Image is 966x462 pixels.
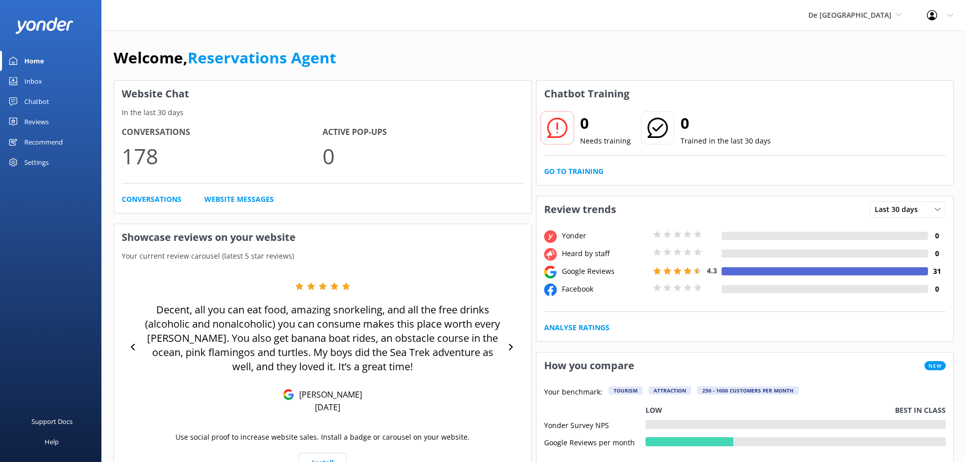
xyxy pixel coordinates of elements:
[580,111,631,135] h2: 0
[928,266,946,277] h4: 31
[142,303,504,374] p: Decent, all you can eat food, amazing snorkeling, and all the free drinks (alcoholic and nonalcoh...
[24,112,49,132] div: Reviews
[283,389,294,400] img: Google Reviews
[24,71,42,91] div: Inbox
[122,139,323,173] p: 178
[928,283,946,295] h4: 0
[24,91,49,112] div: Chatbot
[536,196,624,223] h3: Review trends
[24,51,44,71] div: Home
[114,81,531,107] h3: Website Chat
[544,322,610,333] a: Analyse Ratings
[544,386,602,399] p: Your benchmark:
[681,135,771,147] p: Trained in the last 30 days
[536,352,642,379] h3: How you compare
[323,126,523,139] h4: Active Pop-ups
[294,389,362,400] p: [PERSON_NAME]
[895,405,946,416] p: Best in class
[175,432,470,443] p: Use social proof to increase website sales. Install a badge or carousel on your website.
[114,251,531,262] p: Your current review carousel (latest 5 star reviews)
[536,81,637,107] h3: Chatbot Training
[559,230,651,241] div: Yonder
[580,135,631,147] p: Needs training
[45,432,59,452] div: Help
[681,111,771,135] h2: 0
[559,248,651,259] div: Heard by staff
[808,10,891,20] span: De [GEOGRAPHIC_DATA]
[114,107,531,118] p: In the last 30 days
[24,132,63,152] div: Recommend
[544,166,603,177] a: Go to Training
[609,386,642,395] div: Tourism
[122,126,323,139] h4: Conversations
[24,152,49,172] div: Settings
[188,47,336,68] a: Reservations Agent
[114,224,531,251] h3: Showcase reviews on your website
[875,204,924,215] span: Last 30 days
[544,437,646,446] div: Google Reviews per month
[204,194,274,205] a: Website Messages
[646,405,662,416] p: Low
[31,411,73,432] div: Support Docs
[928,230,946,241] h4: 0
[15,17,74,34] img: yonder-white-logo.png
[707,266,717,275] span: 4.3
[928,248,946,259] h4: 0
[323,139,523,173] p: 0
[559,283,651,295] div: Facebook
[114,46,336,70] h1: Welcome,
[315,402,340,413] p: [DATE]
[122,194,182,205] a: Conversations
[697,386,799,395] div: 250 - 1000 customers per month
[544,420,646,429] div: Yonder Survey NPS
[649,386,691,395] div: Attraction
[924,361,946,370] span: New
[559,266,651,277] div: Google Reviews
